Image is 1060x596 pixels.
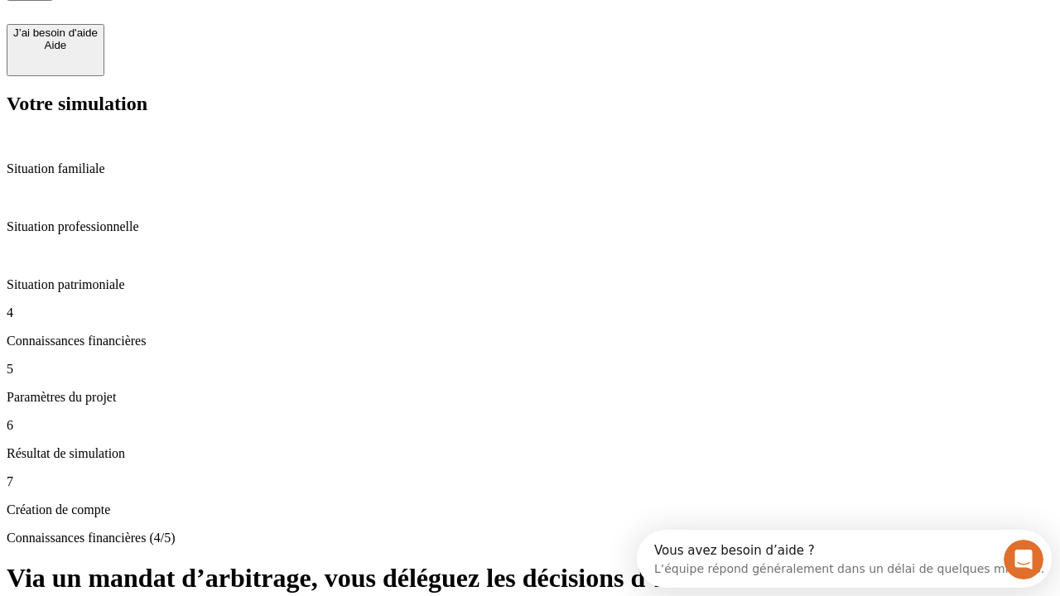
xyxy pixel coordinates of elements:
p: Situation patrimoniale [7,277,1053,292]
p: Connaissances financières (4/5) [7,531,1053,546]
p: Connaissances financières [7,334,1053,348]
p: 6 [7,418,1053,433]
div: J’ai besoin d'aide [13,26,98,39]
button: J’ai besoin d'aideAide [7,24,104,76]
div: Aide [13,39,98,51]
iframe: Intercom live chat [1004,540,1043,579]
p: Situation familiale [7,161,1053,176]
p: Résultat de simulation [7,446,1053,461]
iframe: Intercom live chat discovery launcher [637,530,1052,588]
p: 4 [7,305,1053,320]
p: Situation professionnelle [7,219,1053,234]
div: Vous avez besoin d’aide ? [17,14,407,27]
h2: Votre simulation [7,93,1053,115]
p: Paramètres du projet [7,390,1053,405]
p: Création de compte [7,502,1053,517]
div: Ouvrir le Messenger Intercom [7,7,456,52]
p: 5 [7,362,1053,377]
div: L’équipe répond généralement dans un délai de quelques minutes. [17,27,407,45]
p: 7 [7,474,1053,489]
